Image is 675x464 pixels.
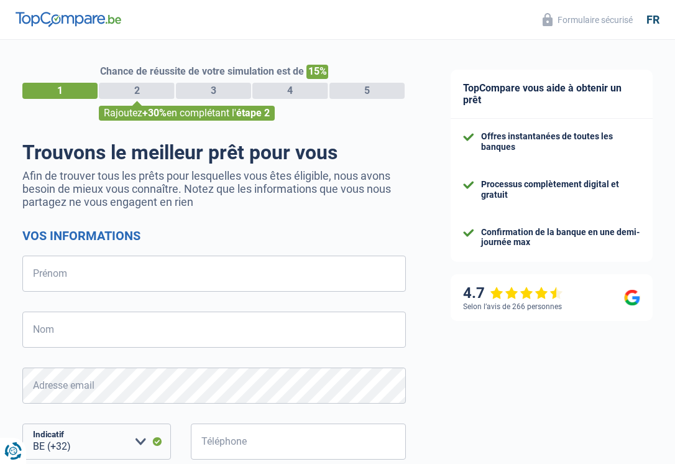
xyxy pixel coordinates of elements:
[646,13,659,27] div: fr
[481,227,640,248] div: Confirmation de la banque en une demi-journée max
[22,83,98,99] div: 1
[16,12,121,27] img: TopCompare Logo
[22,141,406,164] h1: Trouvons le meilleur prêt pour vous
[100,65,304,77] span: Chance de réussite de votre simulation est de
[236,107,270,119] span: étape 2
[252,83,328,99] div: 4
[22,169,406,208] p: Afin de trouver tous les prêts pour lesquelles vous êtes éligible, nous avons besoin de mieux vou...
[142,107,167,119] span: +30%
[306,65,328,79] span: 15%
[329,83,405,99] div: 5
[99,106,275,121] div: Rajoutez en complétant l'
[451,70,653,119] div: TopCompare vous aide à obtenir un prêt
[99,83,174,99] div: 2
[22,228,406,243] h2: Vos informations
[481,179,640,200] div: Processus complètement digital et gratuit
[481,131,640,152] div: Offres instantanées de toutes les banques
[191,424,406,460] input: 401020304
[176,83,251,99] div: 3
[535,9,640,30] button: Formulaire sécurisé
[463,302,562,311] div: Selon l’avis de 266 personnes
[463,284,563,302] div: 4.7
